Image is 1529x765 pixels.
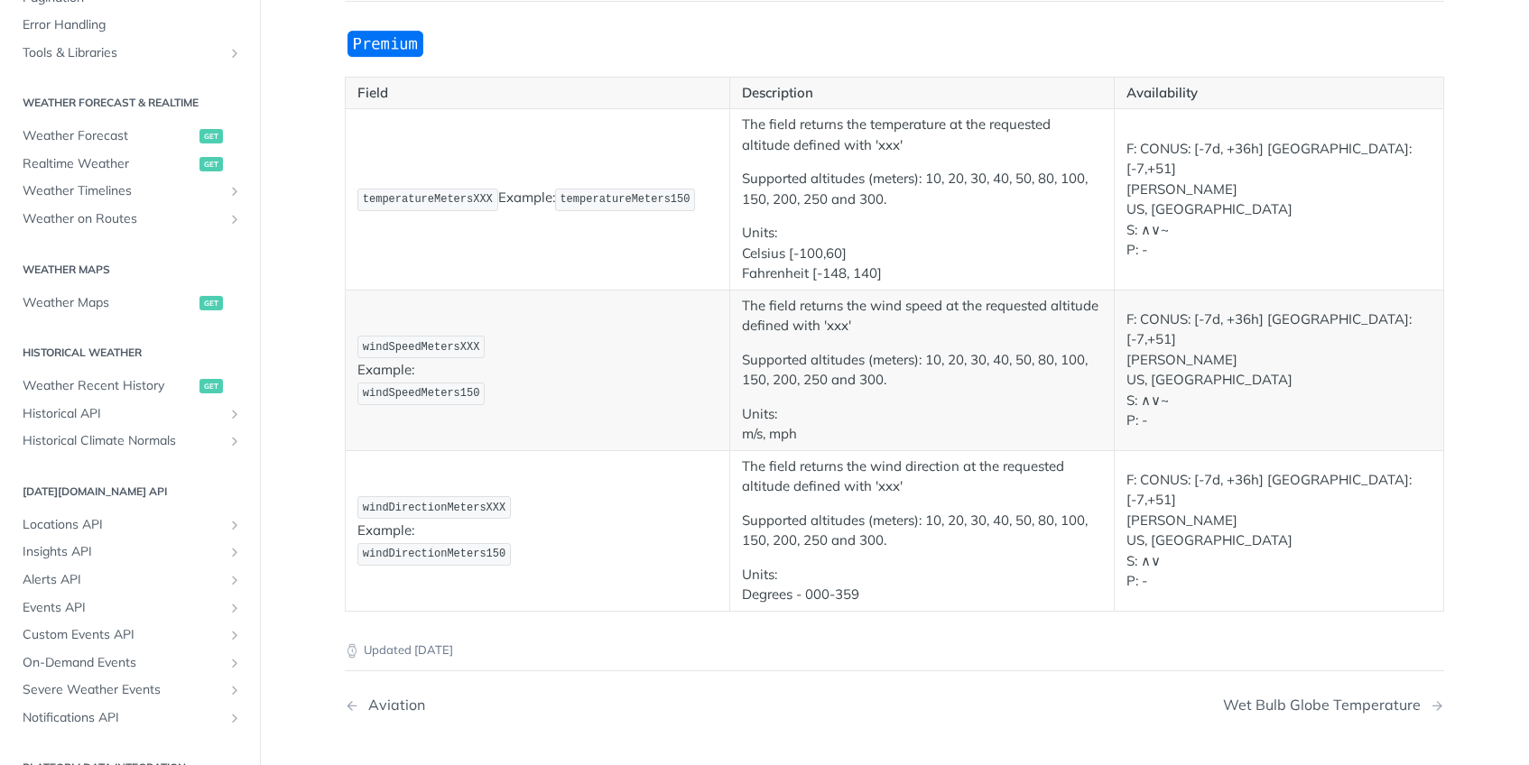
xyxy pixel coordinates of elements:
[742,115,1102,155] p: The field returns the temperature at the requested altitude defined with 'xxx'
[357,83,718,104] p: Field
[363,387,480,400] span: windSpeedMeters150
[23,44,223,62] span: Tools & Libraries
[199,129,223,143] span: get
[357,494,718,567] p: Example:
[23,182,223,200] span: Weather Timelines
[742,296,1102,336] p: The field returns the wind speed at the requested altitude defined with 'xxx'
[742,83,1102,104] p: Description
[14,123,246,150] a: Weather Forecastget
[14,290,246,317] a: Weather Mapsget
[14,151,246,178] a: Realtime Weatherget
[23,155,195,173] span: Realtime Weather
[14,428,246,455] a: Historical Climate NormalsShow subpages for Historical Climate Normals
[14,206,246,233] a: Weather on RoutesShow subpages for Weather on Routes
[227,184,242,198] button: Show subpages for Weather Timelines
[23,16,242,34] span: Error Handling
[14,705,246,732] a: Notifications APIShow subpages for Notifications API
[363,341,480,354] span: windSpeedMetersXXX
[357,187,718,213] p: Example:
[14,677,246,704] a: Severe Weather EventsShow subpages for Severe Weather Events
[227,628,242,642] button: Show subpages for Custom Events API
[345,641,1444,659] p: Updated [DATE]
[227,711,242,725] button: Show subpages for Notifications API
[742,350,1102,391] p: Supported altitudes (meters): 10, 20, 30, 40, 50, 80, 100, 150, 200, 250 and 300.
[363,193,493,206] span: temperatureMetersXXX
[345,678,1444,732] nav: Pagination Controls
[23,709,223,727] span: Notifications API
[227,545,242,559] button: Show subpages for Insights API
[227,407,242,421] button: Show subpages for Historical API
[1126,309,1432,431] p: F: CONUS: [-7d, +36h] [GEOGRAPHIC_DATA]: [-7,+51] [PERSON_NAME] US, [GEOGRAPHIC_DATA] S: ∧∨~ P: -
[1223,696,1430,714] div: Wet Bulb Globe Temperature
[227,518,242,532] button: Show subpages for Locations API
[23,210,223,228] span: Weather on Routes
[742,511,1102,551] p: Supported altitudes (meters): 10, 20, 30, 40, 50, 80, 100, 150, 200, 250 and 300.
[227,683,242,697] button: Show subpages for Severe Weather Events
[199,379,223,393] span: get
[14,401,246,428] a: Historical APIShow subpages for Historical API
[1126,83,1432,104] p: Availability
[14,484,246,500] h2: [DATE][DOMAIN_NAME] API
[227,46,242,60] button: Show subpages for Tools & Libraries
[1126,470,1432,592] p: F: CONUS: [-7d, +36h] [GEOGRAPHIC_DATA]: [-7,+51] [PERSON_NAME] US, [GEOGRAPHIC_DATA] S: ∧∨ P: -
[23,405,223,423] span: Historical API
[23,294,195,312] span: Weather Maps
[23,681,223,699] span: Severe Weather Events
[23,127,195,145] span: Weather Forecast
[560,193,690,206] span: temperatureMeters150
[359,696,425,714] div: Aviation
[23,599,223,617] span: Events API
[14,622,246,649] a: Custom Events APIShow subpages for Custom Events API
[227,601,242,615] button: Show subpages for Events API
[227,656,242,670] button: Show subpages for On-Demand Events
[14,373,246,400] a: Weather Recent Historyget
[14,40,246,67] a: Tools & LibrariesShow subpages for Tools & Libraries
[227,434,242,448] button: Show subpages for Historical Climate Normals
[1126,139,1432,261] p: F: CONUS: [-7d, +36h] [GEOGRAPHIC_DATA]: [-7,+51] [PERSON_NAME] US, [GEOGRAPHIC_DATA] S: ∧∨~ P: -
[363,502,505,514] span: windDirectionMetersXXX
[199,296,223,310] span: get
[14,567,246,594] a: Alerts APIShow subpages for Alerts API
[14,262,246,278] h2: Weather Maps
[23,626,223,644] span: Custom Events API
[14,539,246,566] a: Insights APIShow subpages for Insights API
[14,178,246,205] a: Weather TimelinesShow subpages for Weather Timelines
[742,169,1102,209] p: Supported altitudes (meters): 10, 20, 30, 40, 50, 80, 100, 150, 200, 250 and 300.
[23,432,223,450] span: Historical Climate Normals
[742,404,1102,445] p: Units: m/s, mph
[345,696,816,714] a: Previous Page: Aviation
[363,548,505,560] span: windDirectionMeters150
[742,456,1102,497] p: The field returns the wind direction at the requested altitude defined with 'xxx'
[14,512,246,539] a: Locations APIShow subpages for Locations API
[742,565,1102,605] p: Units: Degrees - 000-359
[227,573,242,587] button: Show subpages for Alerts API
[14,650,246,677] a: On-Demand EventsShow subpages for On-Demand Events
[14,594,246,622] a: Events APIShow subpages for Events API
[1223,696,1444,714] a: Next Page: Wet Bulb Globe Temperature
[742,223,1102,284] p: Units: Celsius [-100,60] Fahrenheit [-148, 140]
[23,377,195,395] span: Weather Recent History
[14,95,246,111] h2: Weather Forecast & realtime
[199,157,223,171] span: get
[14,12,246,39] a: Error Handling
[14,345,246,361] h2: Historical Weather
[227,212,242,226] button: Show subpages for Weather on Routes
[23,543,223,561] span: Insights API
[23,516,223,534] span: Locations API
[23,571,223,589] span: Alerts API
[23,654,223,672] span: On-Demand Events
[357,334,718,406] p: Example:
